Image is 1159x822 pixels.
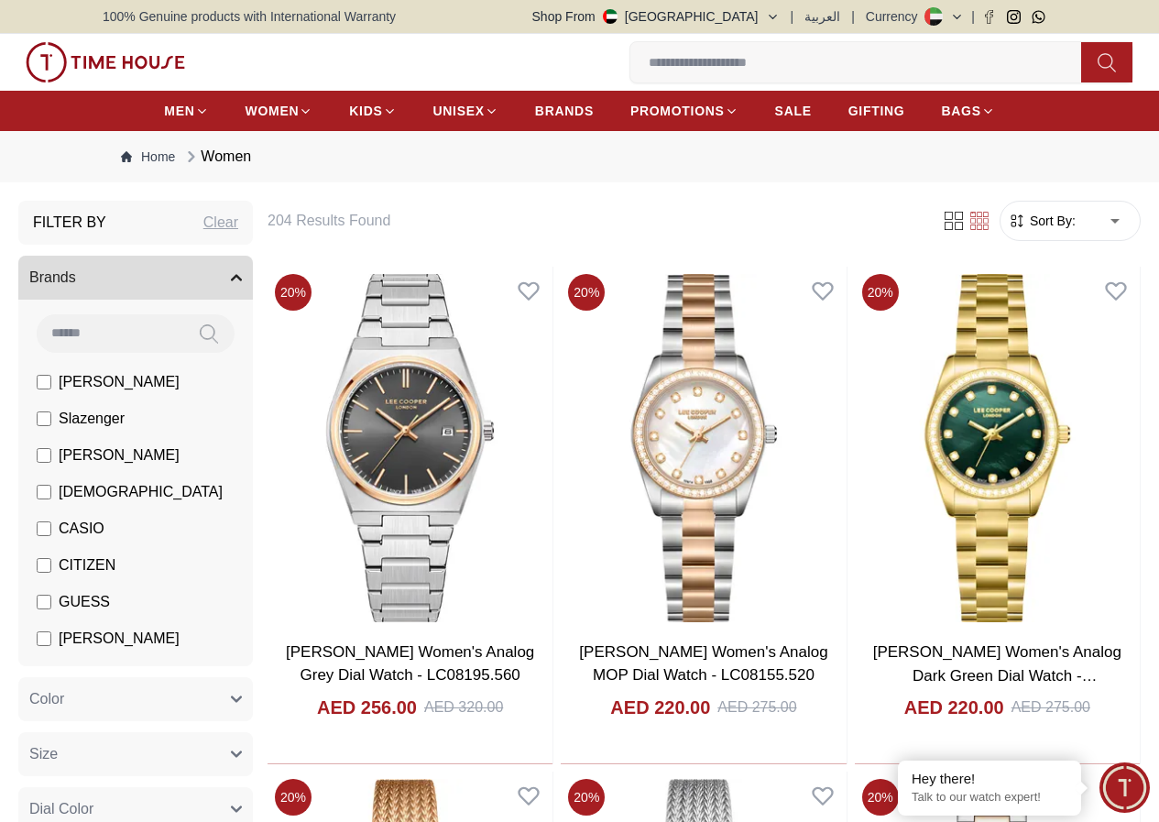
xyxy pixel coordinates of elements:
div: AED 275.00 [1011,696,1090,718]
span: GUESS [59,591,110,613]
div: AED 320.00 [424,696,503,718]
a: GIFTING [848,94,905,127]
a: Facebook [982,10,996,24]
span: [PERSON_NAME] [59,371,180,393]
a: PROMOTIONS [630,94,738,127]
span: Slazenger [59,408,125,430]
input: CITIZEN [37,558,51,573]
span: | [971,7,975,26]
div: Hey there! [912,770,1067,788]
button: Sort By: [1008,212,1076,230]
a: SALE [775,94,812,127]
span: Sort By: [1026,212,1076,230]
span: [PERSON_NAME] [59,444,180,466]
span: 20 % [275,274,312,311]
a: WOMEN [246,94,313,127]
span: 20 % [568,274,605,311]
a: [PERSON_NAME] Women's Analog MOP Dial Watch - LC08155.520 [579,643,827,685]
span: | [791,7,794,26]
h4: AED 220.00 [610,695,710,720]
div: Clear [203,212,238,234]
button: العربية [804,7,840,26]
input: [PERSON_NAME] [37,631,51,646]
span: GIFTING [848,102,905,120]
span: WOMEN [246,102,300,120]
span: KIDS [349,102,382,120]
span: [DEMOGRAPHIC_DATA] [59,481,223,503]
span: 20 % [568,779,605,816]
nav: Breadcrumb [103,131,1056,182]
h4: AED 256.00 [317,695,417,720]
button: Size [18,732,253,776]
button: Color [18,677,253,721]
img: ... [26,42,185,82]
span: CITIZEN [59,554,115,576]
img: Lee Cooper Women's Analog Dark Green Dial Watch - LC08155.170 [855,267,1140,630]
span: 20 % [862,274,899,311]
button: Shop From[GEOGRAPHIC_DATA] [532,7,780,26]
span: 20 % [275,779,312,816]
span: 100% Genuine products with International Warranty [103,7,396,26]
img: United Arab Emirates [603,9,618,24]
h4: AED 220.00 [904,695,1004,720]
span: BAGS [941,102,980,120]
a: Home [121,148,175,166]
input: CASIO [37,521,51,536]
div: Women [182,146,251,168]
a: [PERSON_NAME] Women's Analog Grey Dial Watch - LC08195.560 [286,643,534,685]
img: Lee Cooper Women's Analog MOP Dial Watch - LC08155.520 [561,267,846,630]
span: PROMOTIONS [630,102,725,120]
div: Chat Widget [1099,762,1150,813]
a: Whatsapp [1032,10,1045,24]
a: MEN [164,94,208,127]
a: UNISEX [433,94,498,127]
a: BAGS [941,94,994,127]
a: [PERSON_NAME] Women's Analog Dark Green Dial Watch - LC08155.170 [873,643,1121,707]
img: Lee Cooper Women's Analog Grey Dial Watch - LC08195.560 [268,267,552,630]
span: Police [59,664,99,686]
a: BRANDS [535,94,594,127]
h6: 204 Results Found [268,210,919,232]
span: UNISEX [433,102,485,120]
div: Currency [866,7,925,26]
span: Size [29,743,58,765]
a: Instagram [1007,10,1021,24]
span: SALE [775,102,812,120]
p: Talk to our watch expert! [912,790,1067,806]
button: Brands [18,256,253,300]
h3: Filter By [33,212,106,234]
span: Brands [29,267,76,289]
span: 20 % [862,779,899,816]
span: BRANDS [535,102,594,120]
span: | [851,7,855,26]
input: [PERSON_NAME] [37,448,51,463]
input: [PERSON_NAME] [37,375,51,389]
span: CASIO [59,518,104,540]
a: KIDS [349,94,396,127]
input: GUESS [37,595,51,609]
div: AED 275.00 [717,696,796,718]
span: [PERSON_NAME] [59,628,180,650]
input: [DEMOGRAPHIC_DATA] [37,485,51,499]
span: Color [29,688,64,710]
input: Slazenger [37,411,51,426]
span: Dial Color [29,798,93,820]
span: MEN [164,102,194,120]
